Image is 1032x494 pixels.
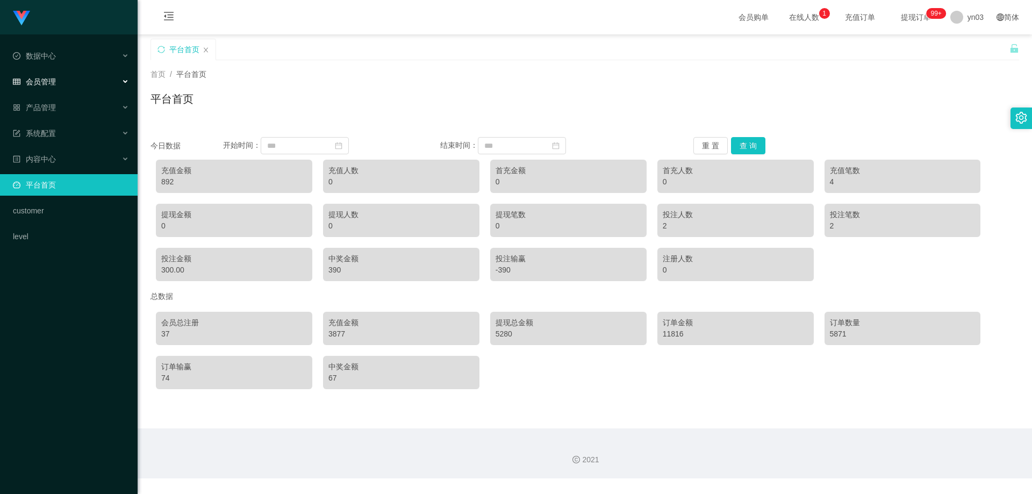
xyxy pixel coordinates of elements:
span: 数据中心 [13,52,56,60]
i: 图标: setting [1015,112,1027,124]
div: 首充金额 [496,165,641,176]
div: 投注笔数 [830,209,976,220]
span: / [170,70,172,78]
sup: 307 [926,8,945,19]
div: 平台首页 [169,39,199,60]
div: 投注金额 [161,253,307,264]
div: 11816 [663,328,808,340]
div: 充值笔数 [830,165,976,176]
div: 订单数量 [830,317,976,328]
i: 图标: appstore-o [13,104,20,111]
div: 5871 [830,328,976,340]
p: 1 [822,8,826,19]
div: 300.00 [161,264,307,276]
div: 3877 [328,328,474,340]
sup: 1 [819,8,830,19]
div: 0 [663,264,808,276]
div: 提现金额 [161,209,307,220]
div: 订单金额 [663,317,808,328]
div: -390 [496,264,641,276]
span: 在线人数 [784,13,825,21]
div: 0 [328,176,474,188]
i: 图标: close [203,47,209,53]
div: 中奖金额 [328,253,474,264]
i: 图标: profile [13,155,20,163]
span: 开始时间： [223,141,261,149]
a: level [13,226,129,247]
button: 查 询 [731,137,765,154]
div: 67 [328,373,474,384]
div: 总数据 [150,287,1019,306]
span: 系统配置 [13,129,56,138]
div: 投注人数 [663,209,808,220]
div: 390 [328,264,474,276]
div: 0 [161,220,307,232]
div: 0 [496,220,641,232]
h1: 平台首页 [150,91,193,107]
div: 4 [830,176,976,188]
div: 注册人数 [663,253,808,264]
i: 图标: check-circle-o [13,52,20,60]
div: 充值金额 [161,165,307,176]
div: 提现总金额 [496,317,641,328]
i: 图标: calendar [552,142,560,149]
div: 74 [161,373,307,384]
button: 重 置 [693,137,728,154]
i: 图标: global [997,13,1004,21]
div: 2021 [146,454,1023,466]
div: 2 [663,220,808,232]
div: 0 [328,220,474,232]
img: logo.9652507e.png [13,11,30,26]
div: 中奖金额 [328,361,474,373]
a: 图标: dashboard平台首页 [13,174,129,196]
i: 图标: menu-fold [150,1,187,35]
div: 提现笔数 [496,209,641,220]
div: 充值人数 [328,165,474,176]
span: 结束时间： [440,141,478,149]
span: 产品管理 [13,103,56,112]
div: 892 [161,176,307,188]
span: 提现订单 [895,13,936,21]
span: 充值订单 [840,13,880,21]
a: customer [13,200,129,221]
i: 图标: copyright [572,456,580,463]
div: 订单输赢 [161,361,307,373]
div: 5280 [496,328,641,340]
div: 0 [663,176,808,188]
div: 充值金额 [328,317,474,328]
i: 图标: unlock [1009,44,1019,53]
div: 0 [496,176,641,188]
span: 内容中心 [13,155,56,163]
div: 2 [830,220,976,232]
div: 提现人数 [328,209,474,220]
i: 图标: table [13,78,20,85]
div: 今日数据 [150,140,223,152]
div: 投注输赢 [496,253,641,264]
div: 首充人数 [663,165,808,176]
div: 37 [161,328,307,340]
div: 会员总注册 [161,317,307,328]
span: 平台首页 [176,70,206,78]
i: 图标: sync [157,46,165,53]
span: 会员管理 [13,77,56,86]
i: 图标: form [13,130,20,137]
span: 首页 [150,70,166,78]
i: 图标: calendar [335,142,342,149]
